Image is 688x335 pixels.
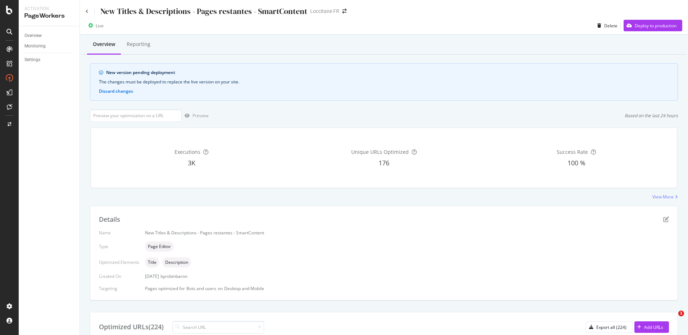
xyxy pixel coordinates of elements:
div: pen-to-square [663,216,669,222]
div: Deploy to production [635,23,676,29]
span: Unique URLs Optimized [351,148,409,155]
div: The changes must be deployed to replace the live version on your site. [99,79,669,85]
a: Overview [24,32,74,40]
div: Targeting [99,285,139,292]
div: Pages optimized for on [145,285,669,292]
span: Title [148,260,157,265]
button: Add URLs [634,321,669,333]
span: Executions [175,148,200,155]
div: by robinbaron [160,273,187,279]
div: info banner [90,63,678,101]
div: Export all (224) [596,324,626,330]
button: Discard changes [99,88,133,95]
button: Delete [594,20,617,31]
div: Based on the last 24 hours [625,113,678,119]
span: 100 % [567,159,585,167]
div: neutral label [145,257,159,267]
span: 1 [678,311,684,316]
div: Bots and users [186,285,216,292]
button: Deploy to production [624,20,682,31]
div: Settings [24,56,40,64]
div: Add URLs [644,324,663,330]
div: Type [99,243,139,249]
div: Optimized Elements [99,259,139,265]
div: New Titles & Descriptions - Pages restantes - SmartContent [145,230,669,236]
div: Created On [99,273,139,279]
input: Preview your optimization on a URL [90,109,182,122]
a: Monitoring [24,42,74,50]
span: 176 [379,159,389,167]
a: Settings [24,56,74,64]
div: Reporting [127,41,150,48]
span: Description [165,260,188,265]
a: Click to go back [86,9,89,14]
button: Preview [182,110,208,121]
span: Page Editor [148,244,171,249]
input: Search URL [172,321,264,334]
div: Monitoring [24,42,46,50]
div: Loccitane FR [310,8,339,15]
div: New version pending deployment [106,69,669,76]
div: arrow-right-arrow-left [342,9,347,14]
div: Preview [193,113,208,119]
button: Export all (224) [586,321,633,333]
div: neutral label [145,242,174,252]
span: Success Rate [557,148,588,155]
iframe: Intercom live chat [664,311,681,328]
div: PageWorkers [24,12,74,20]
div: Details [99,215,120,224]
div: Live [96,23,104,29]
a: View More [652,194,678,200]
div: New Titles & Descriptions - Pages restantes - SmartContent [100,6,307,17]
div: Overview [24,32,42,40]
span: 3K [188,159,195,167]
div: [DATE] [145,273,669,279]
div: Optimized URLs (224) [99,322,164,332]
div: Overview [93,41,115,48]
div: View More [652,194,674,200]
div: Name [99,230,139,236]
div: Delete [604,23,617,29]
div: neutral label [162,257,191,267]
div: Activation [24,6,74,12]
div: Desktop and Mobile [224,285,264,292]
